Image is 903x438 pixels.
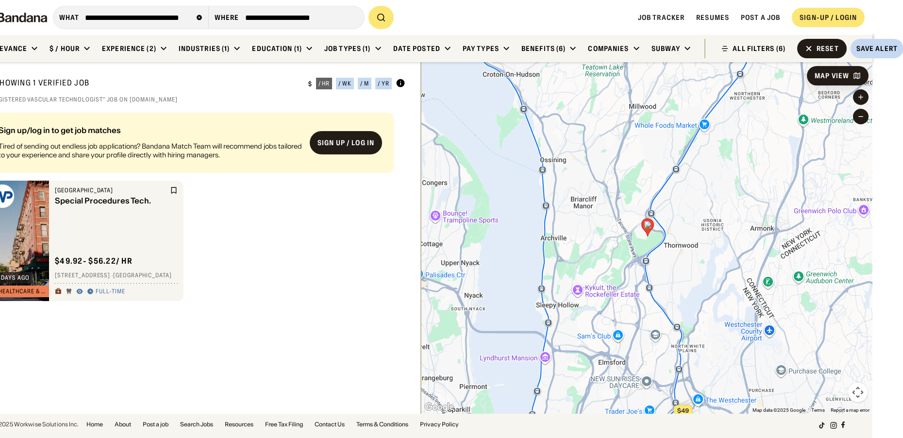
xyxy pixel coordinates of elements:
[696,13,729,22] a: Resumes
[86,421,103,427] a: Home
[752,407,805,413] span: Map data ©2025 Google
[378,81,389,86] div: / yr
[741,13,780,22] a: Post a job
[55,196,168,205] div: Special Procedures Tech.
[338,81,351,86] div: / wk
[308,80,312,88] div: $
[638,13,685,22] a: Job Tracker
[420,421,459,427] a: Privacy Policy
[652,44,681,53] div: Subway
[55,186,168,194] div: [GEOGRAPHIC_DATA]
[252,44,302,53] div: Education (1)
[811,407,825,413] a: Terms (opens in new tab)
[55,272,178,280] div: [STREET_ADDRESS] · [GEOGRAPHIC_DATA]
[356,421,408,427] a: Terms & Conditions
[96,288,125,296] div: Full-time
[800,13,857,22] div: SIGN-UP / LOGIN
[318,138,374,147] div: Sign up / Log in
[831,407,870,413] a: Report a map error
[360,81,369,86] div: / m
[733,45,786,52] div: ALL FILTERS (6)
[180,421,213,427] a: Search Jobs
[265,421,303,427] a: Free Tax Filing
[59,13,79,22] div: what
[215,13,239,22] div: Where
[55,256,133,266] div: $ 49.92 - $56.22 / hr
[179,44,230,53] div: Industries (1)
[856,44,898,53] div: Save Alert
[423,401,455,414] a: Open this area in Google Maps (opens a new window)
[225,421,253,427] a: Resources
[50,44,80,53] div: $ / hour
[588,44,629,53] div: Companies
[318,81,330,86] div: / hr
[848,383,868,402] button: Map camera controls
[677,407,689,414] span: $49
[817,45,839,52] div: Reset
[393,44,440,53] div: Date Posted
[463,44,499,53] div: Pay Types
[423,401,455,414] img: Google
[315,421,345,427] a: Contact Us
[521,44,566,53] div: Benefits (6)
[115,421,131,427] a: About
[143,421,168,427] a: Post a job
[102,44,156,53] div: Experience (2)
[324,44,371,53] div: Job Types (1)
[815,72,849,79] div: Map View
